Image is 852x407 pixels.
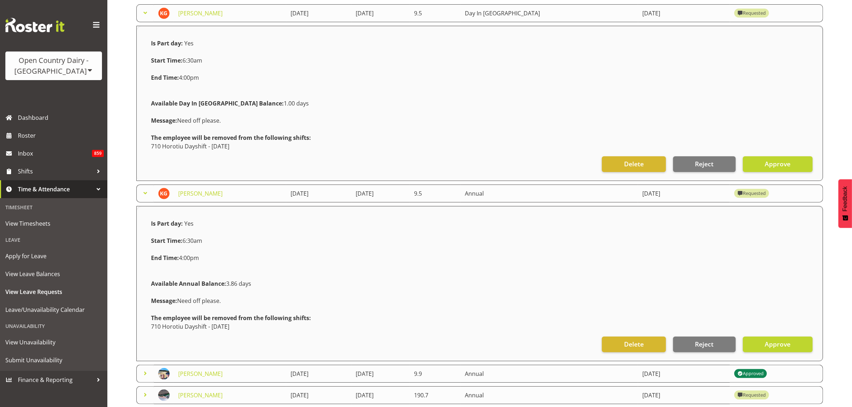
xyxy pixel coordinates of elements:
span: Time & Attendance [18,184,93,195]
strong: Message: [151,117,177,124]
strong: Message: [151,297,177,305]
div: Need off please. [147,292,813,309]
td: [DATE] [638,4,730,22]
a: View Timesheets [2,215,106,232]
strong: The employee will be removed from the following shifts: [151,314,311,322]
td: 9.9 [410,365,461,383]
span: Yes [184,39,194,47]
strong: The employee will be removed from the following shifts: [151,134,311,142]
span: Shifts [18,166,93,177]
button: Approve [743,337,813,352]
td: 190.7 [410,386,461,404]
img: darren-norris01750028e729ded4fb89b9472d205d7c.png [158,368,170,379]
button: Approve [743,156,813,172]
span: Feedback [842,186,848,211]
td: [DATE] [351,4,410,22]
span: Approve [765,339,790,349]
div: Approved [737,369,763,378]
td: [DATE] [351,386,410,404]
span: 859 [92,150,104,157]
a: View Leave Balances [2,265,106,283]
strong: Is Part day: [151,220,183,227]
td: [DATE] [351,185,410,202]
span: Approve [765,159,790,168]
span: 710 Horotiu Dayshift - [DATE] [151,142,229,150]
a: [PERSON_NAME] [178,391,223,399]
span: Delete [624,159,644,168]
strong: End Time: [151,254,179,262]
a: View Unavailability [2,333,106,351]
td: [DATE] [638,386,730,404]
div: Need off please. [147,112,813,129]
img: kris-gambhir10216.jpg [158,8,170,19]
img: barry-morgan1fcdc3dbfdd87109e0eae247047b2e04.png [158,389,170,401]
button: Delete [602,337,666,352]
td: Annual [461,386,638,404]
a: Submit Unavailability [2,351,106,369]
td: 9.5 [410,185,461,202]
span: Reject [695,339,714,349]
span: Submit Unavailability [5,355,102,366]
strong: End Time: [151,74,179,82]
span: 4:00pm [151,74,199,82]
button: Reject [673,156,736,172]
td: [DATE] [286,4,351,22]
span: View Leave Requests [5,286,102,297]
button: Delete [602,156,666,172]
div: Unavailability [2,319,106,333]
span: View Unavailability [5,337,102,348]
a: [PERSON_NAME] [178,9,223,17]
strong: Start Time: [151,57,182,64]
td: Annual [461,365,638,383]
span: 710 Horotiu Dayshift - [DATE] [151,323,229,330]
div: Open Country Dairy - [GEOGRAPHIC_DATA] [13,55,95,77]
span: Inbox [18,148,92,159]
span: Dashboard [18,112,104,123]
div: Requested [737,189,765,198]
a: [PERSON_NAME] [178,190,223,197]
div: Requested [737,391,765,399]
div: 1.00 days [147,95,813,112]
div: Leave [2,232,106,247]
td: Annual [461,185,638,202]
div: Timesheet [2,200,106,215]
img: kris-gambhir10216.jpg [158,188,170,199]
td: 9.5 [410,4,461,22]
span: Reject [695,159,714,168]
td: [DATE] [286,185,351,202]
span: 6:30am [151,57,202,64]
span: Yes [184,220,194,227]
span: Apply for Leave [5,251,102,261]
td: [DATE] [286,365,351,383]
td: [DATE] [638,365,730,383]
strong: Available Day In [GEOGRAPHIC_DATA] Balance: [151,99,284,107]
span: Delete [624,339,644,349]
span: View Timesheets [5,218,102,229]
button: Feedback - Show survey [838,179,852,228]
img: Rosterit website logo [5,18,64,32]
span: Leave/Unavailability Calendar [5,304,102,315]
td: [DATE] [351,365,410,383]
span: View Leave Balances [5,269,102,279]
span: Finance & Reporting [18,374,93,385]
span: 4:00pm [151,254,199,262]
span: Roster [18,130,104,141]
div: Requested [737,9,765,18]
span: 6:30am [151,237,202,245]
td: [DATE] [638,185,730,202]
strong: Available Annual Balance: [151,280,226,288]
a: Apply for Leave [2,247,106,265]
button: Reject [673,337,736,352]
a: View Leave Requests [2,283,106,301]
strong: Is Part day: [151,39,183,47]
strong: Start Time: [151,237,182,245]
div: 3.86 days [147,275,813,292]
a: Leave/Unavailability Calendar [2,301,106,319]
td: Day In [GEOGRAPHIC_DATA] [461,4,638,22]
a: [PERSON_NAME] [178,370,223,378]
td: [DATE] [286,386,351,404]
